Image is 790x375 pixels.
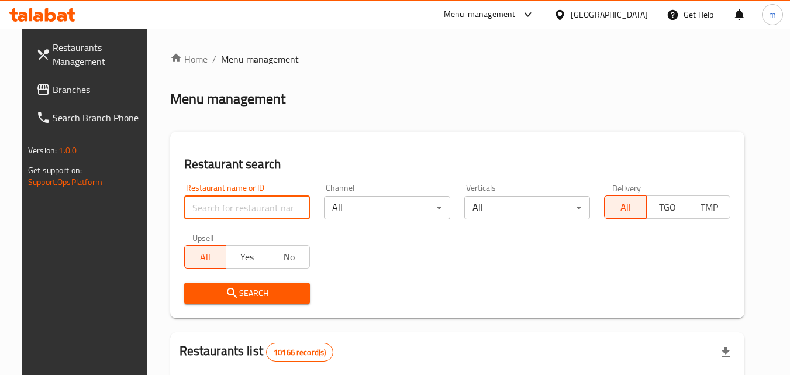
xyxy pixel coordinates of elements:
[693,199,726,216] span: TMP
[609,199,642,216] span: All
[184,156,730,173] h2: Restaurant search
[226,245,268,269] button: Yes
[464,196,591,219] div: All
[231,249,264,266] span: Yes
[28,143,57,158] span: Version:
[194,286,301,301] span: Search
[604,195,647,219] button: All
[53,40,145,68] span: Restaurants Management
[444,8,516,22] div: Menu-management
[184,196,311,219] input: Search for restaurant name or ID..
[769,8,776,21] span: m
[268,245,311,269] button: No
[571,8,648,21] div: [GEOGRAPHIC_DATA]
[651,199,684,216] span: TGO
[212,52,216,66] li: /
[688,195,730,219] button: TMP
[180,342,334,362] h2: Restaurants list
[267,347,333,358] span: 10166 record(s)
[27,33,154,75] a: Restaurants Management
[612,184,641,192] label: Delivery
[170,52,208,66] a: Home
[646,195,689,219] button: TGO
[273,249,306,266] span: No
[184,283,311,304] button: Search
[27,104,154,132] a: Search Branch Phone
[221,52,299,66] span: Menu management
[712,338,740,366] div: Export file
[53,111,145,125] span: Search Branch Phone
[189,249,222,266] span: All
[27,75,154,104] a: Branches
[184,245,227,269] button: All
[53,82,145,97] span: Branches
[170,52,744,66] nav: breadcrumb
[28,174,102,190] a: Support.OpsPlatform
[170,90,285,108] h2: Menu management
[266,343,333,362] div: Total records count
[324,196,450,219] div: All
[28,163,82,178] span: Get support on:
[58,143,77,158] span: 1.0.0
[192,233,214,242] label: Upsell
